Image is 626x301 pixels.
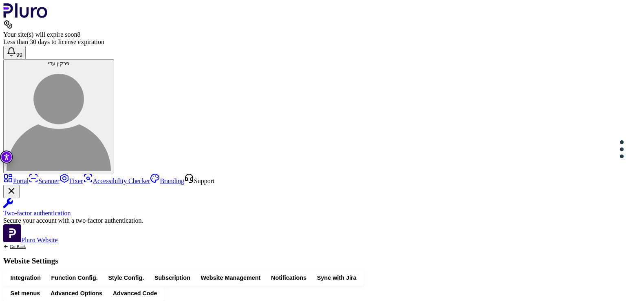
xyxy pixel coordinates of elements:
button: Advanced Options [45,288,108,299]
a: Scanner [29,177,60,184]
a: Accessibility Checker [83,177,150,184]
button: Close Two-factor authentication notification [3,185,20,198]
div: Your site(s) will expire soon [3,31,623,38]
button: Notifications [266,272,312,284]
button: Sync with Jira [312,272,361,284]
img: פרקין עדי [7,66,111,171]
aside: Sidebar menu [3,173,623,244]
button: Open notifications, you have 390 new notifications [3,46,26,59]
div: Secure your account with a two-factor authentication. [3,217,623,224]
span: Sync with Jira [317,274,357,282]
span: Advanced Options [51,290,102,297]
button: Website Management [196,272,266,284]
a: Back to previous screen [3,244,58,249]
span: Function Config. [51,274,98,282]
div: Less than 30 days to license expiration [3,38,623,46]
span: Set menus [11,290,40,297]
span: Style Config. [108,274,144,282]
a: Branding [150,177,184,184]
button: Set menus [5,288,45,299]
button: Subscription [149,272,196,284]
a: Two-factor authentication [3,198,623,217]
a: Open Support screen [184,177,215,184]
span: Notifications [271,274,306,282]
button: Style Config. [103,272,150,284]
a: Portal [3,177,29,184]
span: Advanced Code [113,290,157,297]
span: Subscription [154,274,190,282]
span: 99 [16,52,22,58]
button: פרקין עדיפרקין עדי [3,59,114,173]
a: Logo [3,12,48,19]
span: 8 [77,31,80,38]
button: Advanced Code [108,288,162,299]
button: Integration [5,272,46,284]
h1: Website Settings [3,257,58,265]
span: Integration [11,274,41,282]
span: פרקין עדי [48,60,70,66]
span: Website Management [201,274,261,282]
div: Two-factor authentication [3,210,623,217]
a: Open Pluro Website [3,237,58,243]
button: Function Config. [46,272,103,284]
a: Fixer [60,177,83,184]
